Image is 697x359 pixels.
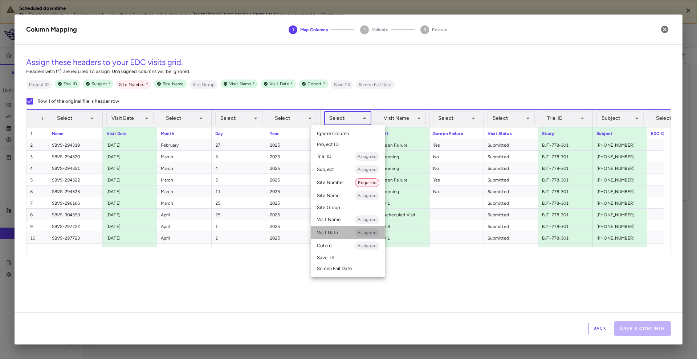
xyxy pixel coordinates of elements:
[311,263,385,274] li: Screen Fail Date
[317,130,349,137] span: Ignore Column
[311,239,385,252] li: Cohort
[355,153,379,160] span: Assigned
[355,229,379,236] span: Assigned
[311,252,385,263] li: Save TS
[311,163,385,176] li: Subject
[355,216,379,223] span: Assigned
[311,213,385,226] li: Visit Name
[311,189,385,202] li: Site Name
[355,166,379,173] span: Assigned
[355,242,379,249] span: Assigned
[311,202,385,213] li: Site Group
[311,176,385,189] li: Site Number
[355,192,379,199] span: Assigned
[311,139,385,150] li: Project ID
[311,150,385,163] li: Trial ID
[355,179,379,186] span: Required
[311,226,385,239] li: Visit Date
